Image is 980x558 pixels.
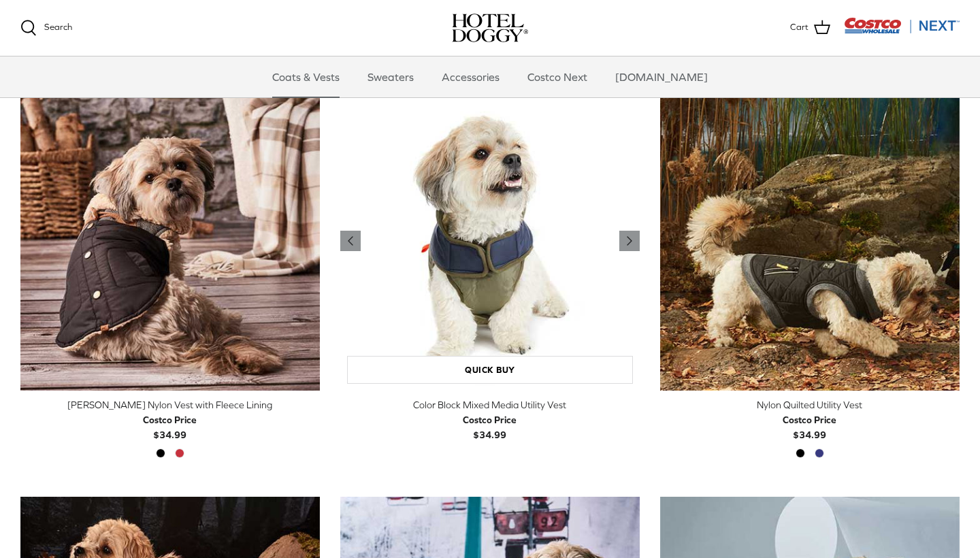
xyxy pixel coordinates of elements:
[340,231,361,251] a: Previous
[452,14,528,42] a: hoteldoggy.com hoteldoggycom
[463,412,517,427] div: Costco Price
[660,397,960,443] a: Nylon Quilted Utility Vest Costco Price$34.99
[660,91,960,391] a: Nylon Quilted Utility Vest
[260,56,352,97] a: Coats & Vests
[340,91,640,391] a: Color Block Mixed Media Utility Vest
[429,56,512,97] a: Accessories
[340,397,640,443] a: Color Block Mixed Media Utility Vest Costco Price$34.99
[355,56,426,97] a: Sweaters
[790,20,808,35] span: Cart
[20,91,320,391] a: Melton Nylon Vest with Fleece Lining
[603,56,720,97] a: [DOMAIN_NAME]
[660,397,960,412] div: Nylon Quilted Utility Vest
[844,17,960,34] img: Costco Next
[844,26,960,36] a: Visit Costco Next
[783,412,836,440] b: $34.99
[347,356,633,384] a: Quick buy
[452,14,528,42] img: hoteldoggycom
[143,412,197,440] b: $34.99
[20,20,72,36] a: Search
[463,412,517,440] b: $34.99
[20,397,320,412] div: [PERSON_NAME] Nylon Vest with Fleece Lining
[20,397,320,443] a: [PERSON_NAME] Nylon Vest with Fleece Lining Costco Price$34.99
[790,19,830,37] a: Cart
[44,22,72,32] span: Search
[515,56,600,97] a: Costco Next
[143,412,197,427] div: Costco Price
[619,231,640,251] a: Previous
[340,397,640,412] div: Color Block Mixed Media Utility Vest
[783,412,836,427] div: Costco Price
